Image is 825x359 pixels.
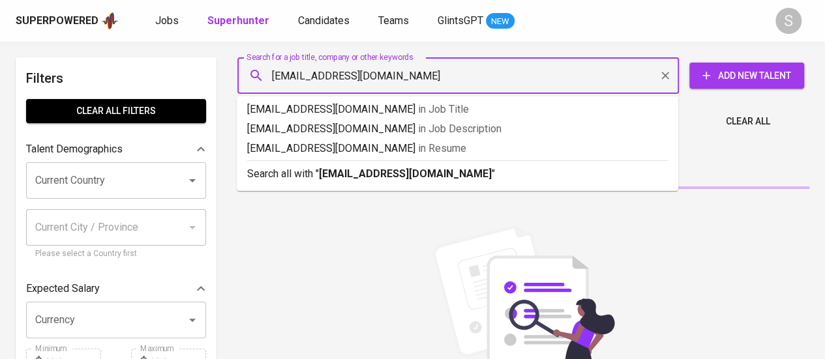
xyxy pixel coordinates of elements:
[207,14,269,27] b: Superhunter
[35,248,197,261] p: Please select a Country first
[689,63,804,89] button: Add New Talent
[155,14,179,27] span: Jobs
[26,276,206,302] div: Expected Salary
[26,141,123,157] p: Talent Demographics
[726,113,770,130] span: Clear All
[486,15,515,28] span: NEW
[247,121,668,137] p: [EMAIL_ADDRESS][DOMAIN_NAME]
[207,13,272,29] a: Superhunter
[418,122,502,135] span: in Job Description
[26,68,206,89] h6: Filters
[101,11,119,31] img: app logo
[16,14,98,29] div: Superpowered
[721,109,775,134] button: Clear All
[378,14,409,27] span: Teams
[656,66,674,85] button: Clear
[418,142,466,154] span: in Resume
[183,311,202,329] button: Open
[155,13,181,29] a: Jobs
[37,103,196,119] span: Clear All filters
[26,99,206,123] button: Clear All filters
[16,11,119,31] a: Superpoweredapp logo
[26,136,206,162] div: Talent Demographics
[319,167,492,180] b: [EMAIL_ADDRESS][DOMAIN_NAME]
[438,13,515,29] a: GlintsGPT NEW
[438,14,483,27] span: GlintsGPT
[775,8,802,34] div: S
[418,103,469,115] span: in Job Title
[700,68,794,84] span: Add New Talent
[298,13,352,29] a: Candidates
[183,171,202,190] button: Open
[247,102,668,117] p: [EMAIL_ADDRESS][DOMAIN_NAME]
[247,141,668,156] p: [EMAIL_ADDRESS][DOMAIN_NAME]
[298,14,350,27] span: Candidates
[26,281,100,296] p: Expected Salary
[378,13,412,29] a: Teams
[247,166,668,182] p: Search all with " "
